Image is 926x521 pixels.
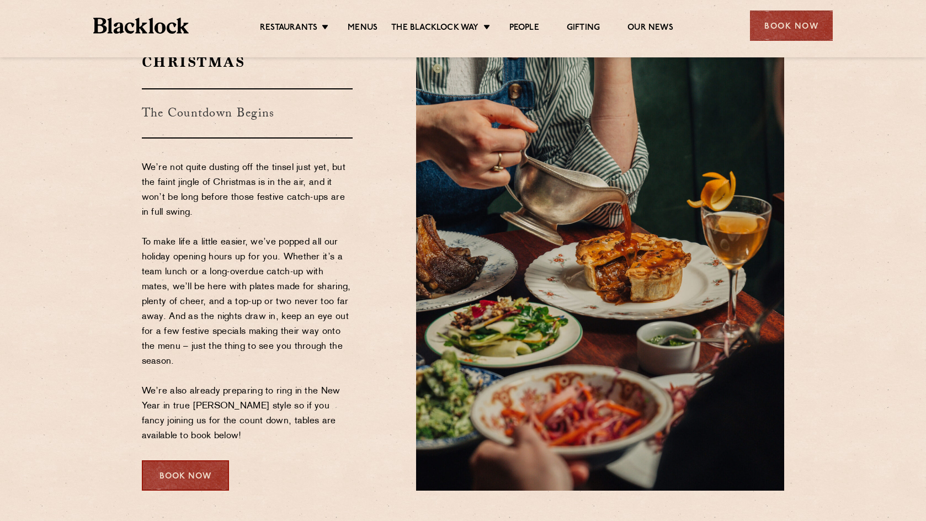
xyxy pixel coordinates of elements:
a: Our News [627,23,673,35]
a: Restaurants [260,23,317,35]
a: Gifting [567,23,600,35]
p: We’re not quite dusting off the tinsel just yet, but the faint jingle of Christmas is in the air,... [142,161,353,444]
a: The Blacklock Way [391,23,478,35]
h2: Christmas [142,52,353,72]
div: Book Now [142,460,229,491]
img: BL_Textured_Logo-footer-cropped.svg [93,18,189,34]
a: Menus [348,23,377,35]
h3: The Countdown Begins [142,88,353,139]
a: People [509,23,539,35]
div: Book Now [750,10,833,41]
